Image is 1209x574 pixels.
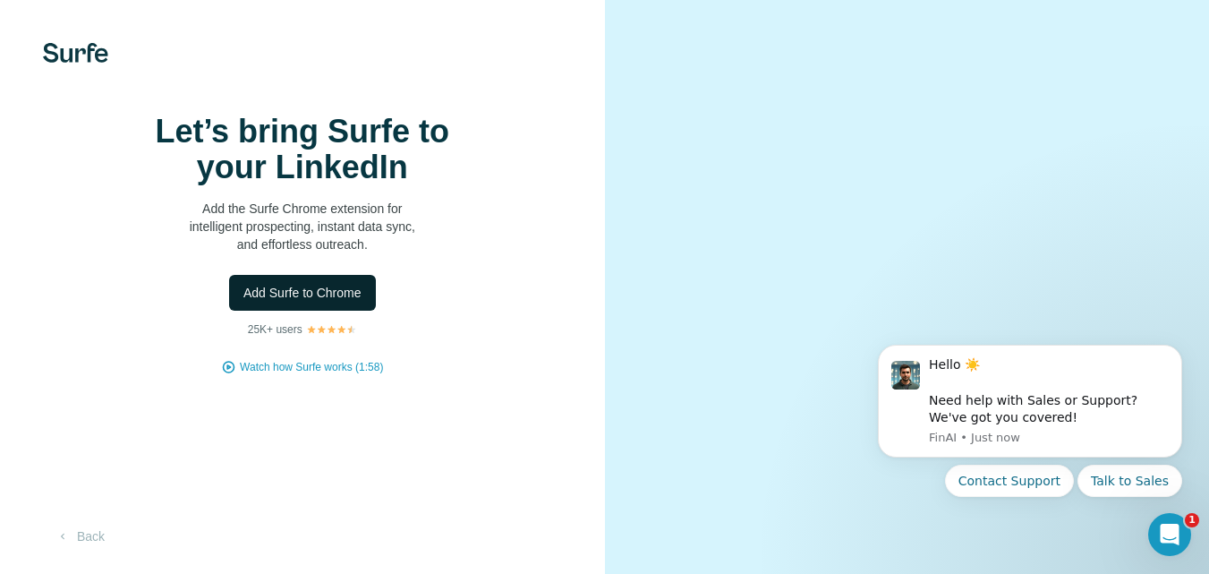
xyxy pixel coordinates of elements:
button: Add Surfe to Chrome [229,275,376,311]
img: Surfe's logo [43,43,108,63]
button: Back [43,520,117,553]
img: Rating Stars [306,324,357,335]
p: Add the Surfe Chrome extension for intelligent prospecting, instant data sync, and effortless out... [123,200,481,253]
iframe: Intercom notifications message [851,322,1209,565]
span: Add Surfe to Chrome [243,284,362,302]
button: Watch how Surfe works (1:58) [240,359,383,375]
p: 25K+ users [248,321,302,338]
span: 1 [1185,513,1199,527]
h1: Let’s bring Surfe to your LinkedIn [123,114,481,185]
iframe: Intercom live chat [1148,513,1191,556]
